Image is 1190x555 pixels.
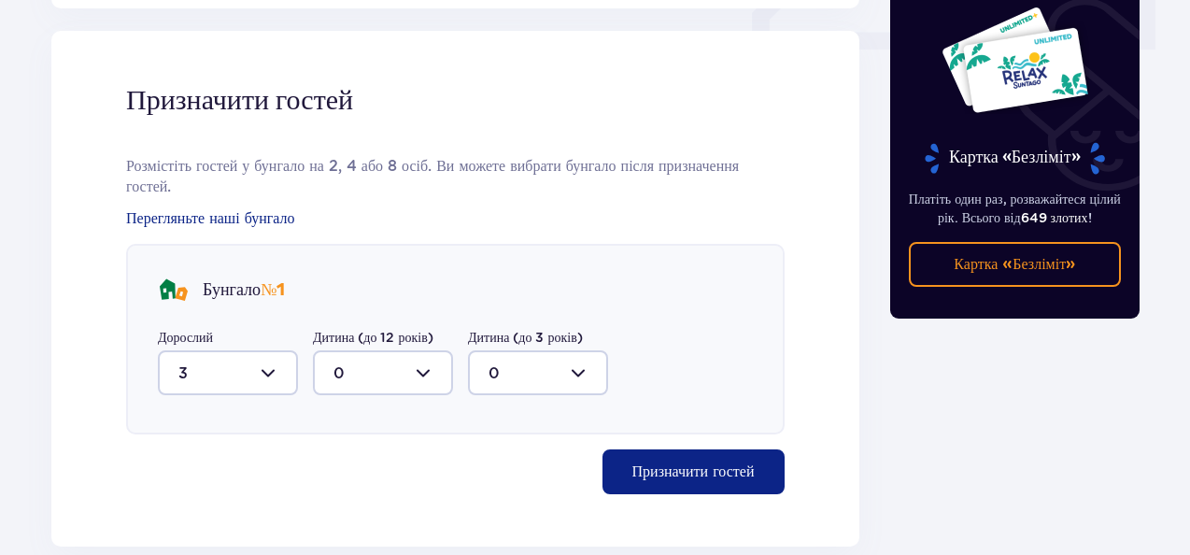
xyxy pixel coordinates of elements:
button: Призначити гостей [602,449,785,494]
a: Перегляньте наші бунгало [126,208,295,229]
font: № [261,279,276,301]
font: Дитина (до 12 років) [313,330,433,345]
img: бунгало значок [158,276,188,306]
font: Картка «Безліміт» [949,147,1081,168]
font: 649 злотих [1021,210,1088,225]
font: Бунгало [203,279,261,301]
a: Картка «Безліміт» [909,242,1122,287]
font: Перегляньте наші бунгало [126,211,295,226]
font: Дорослий [158,330,213,345]
font: Розмістіть гостей у бунгало на 2, 4 або 8 осіб. Ви можете вибрати бунгало після призначення гостей. [126,157,739,195]
font: 1 [276,279,285,301]
font: Дитина (до 3 років) [468,330,583,345]
font: Призначити гостей [632,464,755,479]
font: Призначити гостей [126,83,353,118]
font: Картка «Безліміт» [954,257,1075,272]
img: Дві вхідні картки до Suntago з написом «UNLIMITED RELAX» на білому фоні з тропічним листям та сон... [941,6,1089,114]
font: ! [1088,210,1092,225]
font: Платіть один раз, розважайтеся цілий рік. Всього від [909,192,1121,225]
